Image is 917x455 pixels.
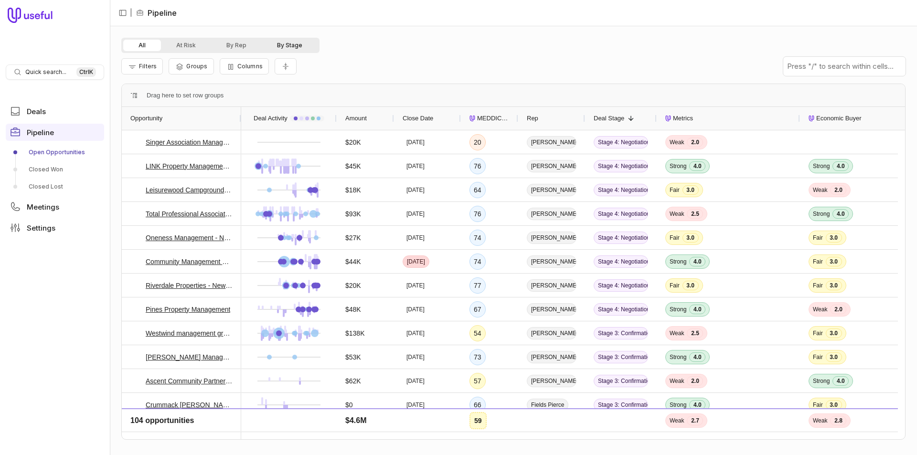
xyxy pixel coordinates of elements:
span: Weak [670,138,684,146]
div: Row Groups [147,90,224,101]
span: [PERSON_NAME] [527,232,576,244]
div: $93K [345,208,361,220]
button: Filter Pipeline [121,58,163,74]
span: [PERSON_NAME] [527,136,576,148]
a: Singer Association Management - New Deal [146,137,233,148]
a: Leisurewood Campground Deal [146,184,233,196]
kbd: Ctrl K [76,67,96,77]
div: $53K [345,351,361,363]
span: Columns [237,63,263,70]
button: All [123,40,161,51]
button: Collapse all rows [275,58,297,75]
div: $48K [345,304,361,315]
span: Stage 4: Negotiation [594,232,648,244]
span: MEDDICC Score [477,113,510,124]
span: Settings [27,224,55,232]
span: Filters [139,63,157,70]
time: [DATE] [406,210,425,218]
span: 4.0 [832,161,849,171]
a: Settings [6,219,104,236]
time: [DATE] [406,138,425,146]
a: LINK Property Management - New Deal [146,160,233,172]
span: 3.0 [682,185,699,195]
div: $20K [345,137,361,148]
span: Weak [670,425,684,433]
a: Oneness Management - New Deal [146,232,233,243]
span: [PERSON_NAME] [527,375,576,387]
span: Strong [813,377,830,385]
time: [DATE] [406,186,425,194]
span: Fair [813,425,823,433]
div: 20 [474,137,481,148]
time: [DATE] [406,401,425,409]
span: Fair [670,234,680,242]
span: 3.0 [826,233,842,243]
time: [DATE] [406,425,425,433]
div: $138K [345,328,364,339]
a: Community Management Specialists, Inc. [146,256,233,267]
span: Deals [27,108,46,115]
span: Stage 4: Negotiation [594,303,648,316]
span: Strong [670,258,686,265]
span: 3.0 [826,400,842,410]
div: 67 [474,304,481,315]
li: Pipeline [136,7,177,19]
span: 4.0 [689,352,705,362]
div: $44K [345,256,361,267]
span: Weak [813,186,827,194]
span: 2.5 [687,328,703,338]
a: Pipeline [6,124,104,141]
div: 64 [474,184,481,196]
span: Quick search... [25,68,66,76]
a: [PERSON_NAME] Management - New Deal [146,351,233,363]
span: [PERSON_NAME] [527,184,576,196]
a: Ascent Community Partners - New Deal [146,375,233,387]
span: Fair [813,258,823,265]
span: Weak [670,329,684,337]
button: By Stage [262,40,318,51]
span: Groups [186,63,207,70]
span: [PERSON_NAME] [527,351,576,363]
span: [PERSON_NAME] [527,255,576,268]
div: 74 [474,256,481,267]
button: By Rep [211,40,262,51]
span: Strong [813,210,830,218]
span: 4.0 [689,400,705,410]
span: 2.0 [830,305,846,314]
span: Stage 4: Negotiation [594,255,648,268]
a: Deals [6,103,104,120]
div: 76 [474,208,481,220]
span: Rep [527,113,538,124]
span: 4.0 [832,209,849,219]
span: Stage 4: Negotiation [594,184,648,196]
span: 2.0 [687,376,703,386]
div: $0 [345,399,353,411]
a: Open Opportunities [6,145,104,160]
div: 76 [474,160,481,172]
span: 3.0 [682,233,699,243]
a: Closed Lost [6,179,104,194]
span: Stage 4: Negotiation [594,208,648,220]
div: $62K [345,375,361,387]
input: Press "/" to search within cells... [783,57,906,76]
div: Metrics [665,107,791,130]
span: Opportunity [130,113,162,124]
div: $27K [345,232,361,243]
div: 74 [474,232,481,243]
span: Fair [813,329,823,337]
span: 4.0 [832,376,849,386]
button: Collapse sidebar [116,6,130,20]
a: Westwind management group, LLC - New Deal [146,328,233,339]
span: | [130,7,132,19]
div: $45K [345,160,361,172]
span: Amount [345,113,367,124]
span: 3.0 [826,257,842,266]
span: Weak [670,377,684,385]
span: 4.0 [689,305,705,314]
time: [DATE] [406,353,425,361]
span: Stage 3: Confirmation [594,327,648,339]
span: Strong [670,162,686,170]
span: 3.0 [826,424,842,434]
a: Meetings [6,198,104,215]
span: [PERSON_NAME] [527,327,576,339]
